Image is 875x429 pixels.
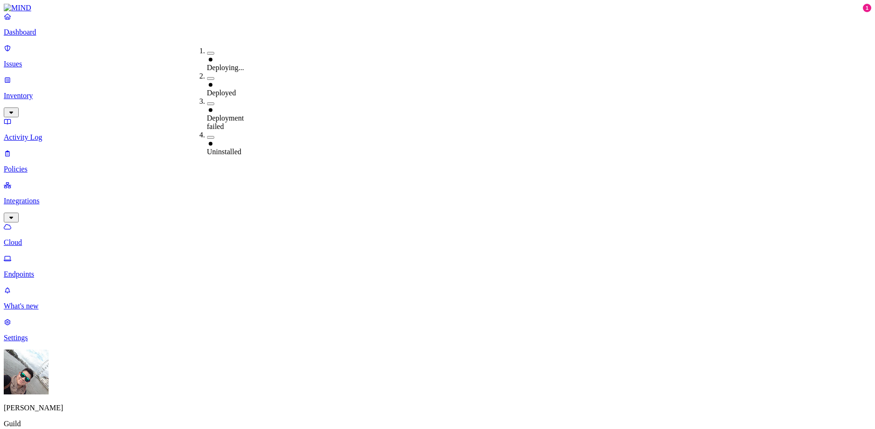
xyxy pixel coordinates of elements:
a: Dashboard [4,12,871,36]
p: [PERSON_NAME] [4,404,871,412]
a: What's new [4,286,871,310]
p: Inventory [4,92,871,100]
a: Policies [4,149,871,173]
p: Activity Log [4,133,871,142]
p: Policies [4,165,871,173]
p: Endpoints [4,270,871,279]
a: Cloud [4,222,871,247]
p: Integrations [4,197,871,205]
p: What's new [4,302,871,310]
span: Uninstalled [207,148,242,156]
p: Cloud [4,238,871,247]
a: Endpoints [4,254,871,279]
p: Guild [4,420,871,428]
a: Activity Log [4,117,871,142]
img: MIND [4,4,31,12]
a: Issues [4,44,871,68]
span: Deployed [207,89,236,97]
a: Settings [4,318,871,342]
a: Inventory [4,76,871,116]
a: Integrations [4,181,871,221]
a: MIND [4,4,871,12]
img: Lula Insfran [4,350,49,394]
p: Settings [4,334,871,342]
p: Dashboard [4,28,871,36]
span: Deploying... [207,64,244,71]
p: Issues [4,60,871,68]
span: Deployment failed [207,114,244,130]
div: 1 [863,4,871,12]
